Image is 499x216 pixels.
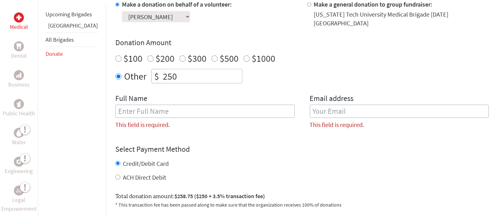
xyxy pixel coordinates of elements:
[3,99,35,118] a: Public HealthPublic Health
[310,93,354,105] label: Email address
[188,52,206,64] label: $300
[46,11,92,18] a: Upcoming Brigades
[310,120,365,129] label: This field is required.
[1,196,36,213] p: Legal Empowerment
[115,93,147,105] label: Full Name
[10,23,28,31] p: Medical
[1,186,36,213] a: Legal EmpowermentLegal Empowerment
[115,201,489,208] p: * This transaction fee has been passed along to make sure that the organization receives 100% of ...
[11,51,27,60] p: Dental
[16,101,21,107] img: Public Health
[10,13,28,31] a: MedicalMedical
[48,22,98,29] a: [GEOGRAPHIC_DATA]
[115,144,489,154] h4: Select Payment Method
[115,105,295,118] input: Enter Full Name
[12,138,26,147] p: Water
[8,70,30,89] a: BusinessBusiness
[14,41,24,51] div: Dental
[124,69,146,83] label: Other
[123,160,169,167] label: Credit/Debit Card
[16,15,21,20] img: Medical
[46,47,98,61] li: Donate
[310,105,489,118] input: Your Email
[252,52,275,64] label: $1000
[5,167,33,176] p: Engineering
[46,33,98,47] li: All Brigades
[156,52,174,64] label: $200
[46,21,98,33] li: Ghana
[123,173,166,181] label: ACH Direct Debit
[46,36,74,43] a: All Brigades
[162,69,242,83] input: Enter Amount
[16,159,21,164] img: Engineering
[123,52,142,64] label: $100
[46,50,63,57] a: Donate
[16,189,21,192] img: Legal Empowerment
[3,109,35,118] p: Public Health
[14,157,24,167] div: Engineering
[14,99,24,109] div: Public Health
[174,192,265,200] span: $258.75 ($250 + 3.5% transaction fee)
[122,0,232,8] label: Make a donation on behalf of a volunteer:
[220,52,239,64] label: $500
[14,13,24,23] div: Medical
[14,128,24,138] div: Water
[16,43,21,49] img: Dental
[115,120,170,129] label: This field is required.
[14,70,24,80] div: Business
[46,8,98,21] li: Upcoming Brigades
[115,192,265,201] label: Total donation amount:
[5,157,33,176] a: EngineeringEngineering
[8,80,30,89] p: Business
[14,186,24,196] div: Legal Empowerment
[11,41,27,60] a: DentalDental
[16,129,21,136] img: Water
[314,0,433,8] label: Make a general donation to group fundraiser:
[152,69,162,83] div: $
[16,73,21,78] img: Business
[115,38,489,48] h4: Donation Amount
[314,10,489,28] div: [US_STATE] Tech University Medical Brigade [DATE] [GEOGRAPHIC_DATA]
[12,128,26,147] a: WaterWater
